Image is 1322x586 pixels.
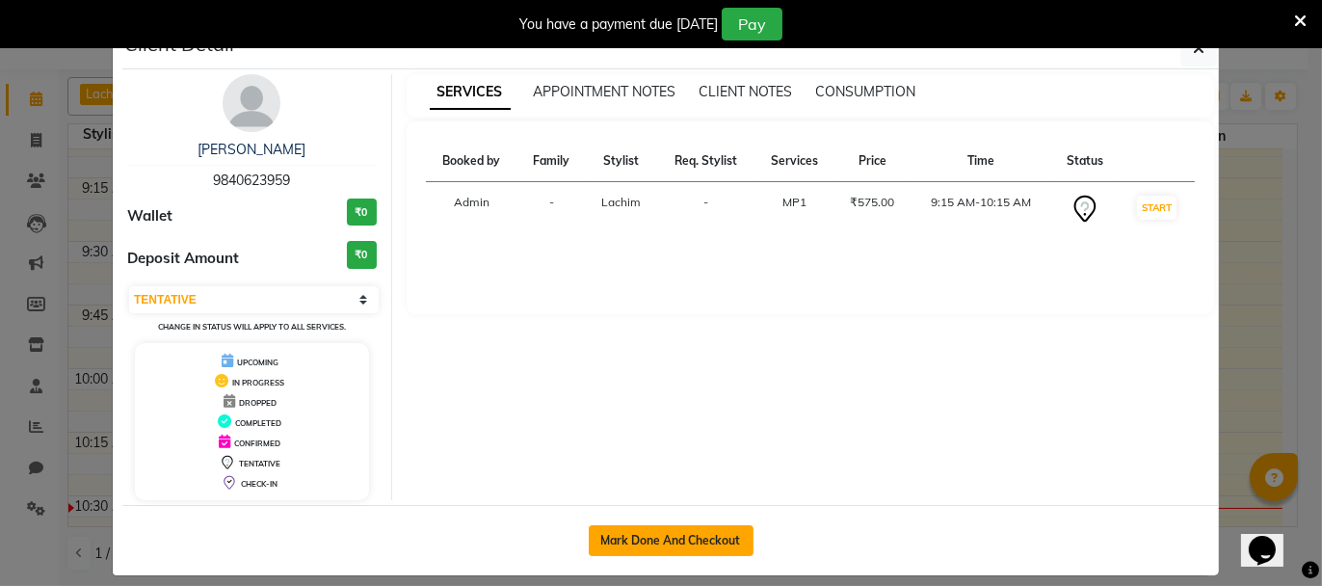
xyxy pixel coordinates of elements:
[127,248,239,270] span: Deposit Amount
[1051,141,1120,182] th: Status
[239,459,280,468] span: TENTATIVE
[534,83,676,100] span: APPOINTMENT NOTES
[911,141,1051,182] th: Time
[223,74,280,132] img: avatar
[517,182,586,237] td: -
[239,398,277,408] span: DROPPED
[1241,509,1303,567] iframe: chat widget
[426,141,518,182] th: Booked by
[158,322,346,332] small: Change in status will apply to all services.
[235,418,281,428] span: COMPLETED
[816,83,916,100] span: CONSUMPTION
[589,525,754,556] button: Mark Done And Checkout
[241,479,278,489] span: CHECK-IN
[656,141,754,182] th: Req. Stylist
[601,195,641,209] span: Lachim
[347,199,377,226] h3: ₹0
[846,194,900,211] div: ₹575.00
[198,141,305,158] a: [PERSON_NAME]
[347,241,377,269] h3: ₹0
[430,75,511,110] span: SERVICES
[213,172,290,189] span: 9840623959
[834,141,912,182] th: Price
[234,439,280,448] span: CONFIRMED
[519,14,718,35] div: You have a payment due [DATE]
[722,8,782,40] button: Pay
[586,141,657,182] th: Stylist
[911,182,1051,237] td: 9:15 AM-10:15 AM
[1137,196,1177,220] button: START
[127,205,172,227] span: Wallet
[656,182,754,237] td: -
[426,182,518,237] td: Admin
[232,378,284,387] span: IN PROGRESS
[237,358,278,367] span: UPCOMING
[766,194,823,211] div: MP1
[754,141,834,182] th: Services
[517,141,586,182] th: Family
[700,83,793,100] span: CLIENT NOTES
